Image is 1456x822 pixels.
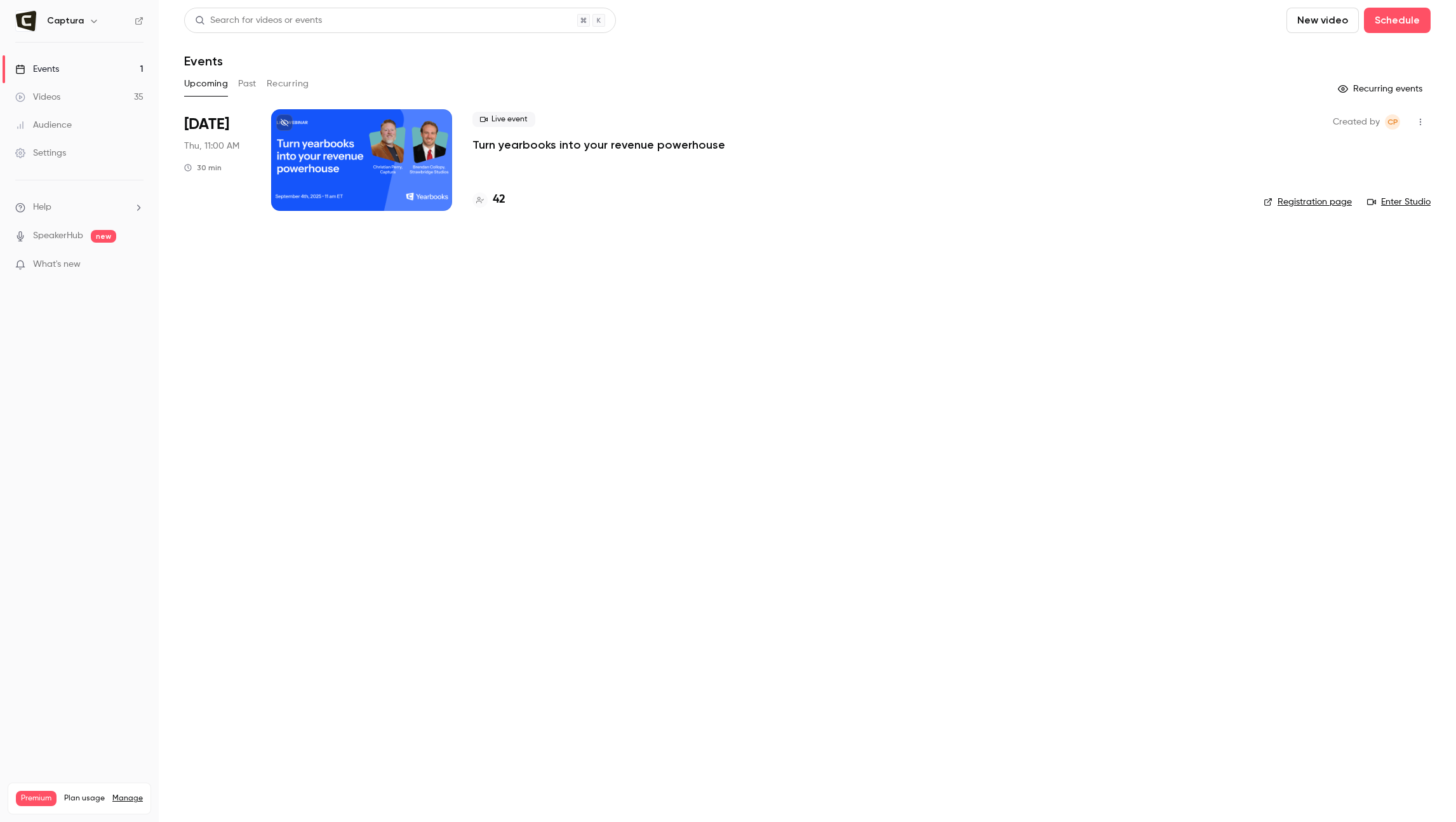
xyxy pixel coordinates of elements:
[15,201,144,214] li: help-dropdown-opener
[64,793,105,804] span: Plan usage
[15,91,60,104] div: Videos
[47,15,84,27] h6: Captura
[91,230,116,243] span: new
[184,163,222,173] div: 30 min
[472,137,725,152] a: Turn yearbooks into your revenue powerhouse
[1367,196,1431,208] a: Enter Studio
[33,201,51,214] span: Help
[184,53,223,69] h1: Events
[472,112,535,127] span: Live event
[1385,114,1400,130] span: Claudia Platzer
[15,119,72,131] div: Audience
[33,258,81,271] span: What's new
[128,259,144,271] iframe: Noticeable Trigger
[1333,114,1380,130] span: Created by
[472,191,505,208] a: 42
[1364,8,1431,33] button: Schedule
[15,63,59,76] div: Events
[1387,114,1398,130] span: CP
[33,229,83,243] a: SpeakerHub
[16,11,36,31] img: Captura
[184,114,229,135] span: [DATE]
[184,109,251,211] div: Sep 4 Thu, 4:00 PM (Europe/London)
[1286,8,1359,33] button: New video
[15,147,66,159] div: Settings
[1332,79,1431,99] button: Recurring events
[16,791,57,806] span: Premium
[112,793,143,804] a: Manage
[493,191,505,208] h4: 42
[267,74,309,94] button: Recurring
[1264,196,1352,208] a: Registration page
[195,14,322,27] div: Search for videos or events
[238,74,257,94] button: Past
[184,74,228,94] button: Upcoming
[184,140,239,152] span: Thu, 11:00 AM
